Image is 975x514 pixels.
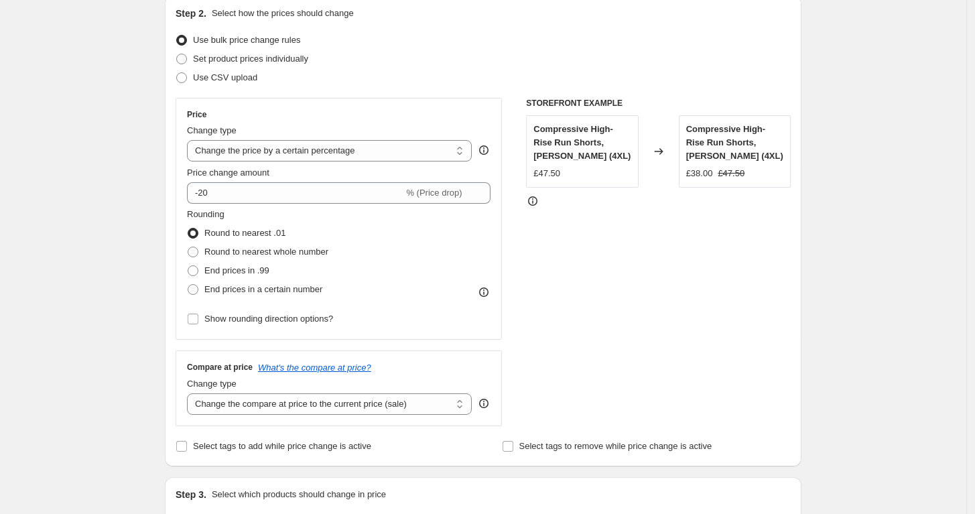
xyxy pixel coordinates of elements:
[204,228,285,238] span: Round to nearest .01
[187,125,237,135] span: Change type
[193,441,371,451] span: Select tags to add while price change is active
[176,7,206,20] h2: Step 2.
[204,314,333,324] span: Show rounding direction options?
[718,167,744,180] strike: £47.50
[187,182,403,204] input: -15
[193,35,300,45] span: Use bulk price change rules
[258,363,371,373] button: What's the compare at price?
[193,54,308,64] span: Set product prices individually
[204,265,269,275] span: End prices in .99
[204,247,328,257] span: Round to nearest whole number
[204,284,322,294] span: End prices in a certain number
[477,397,491,410] div: help
[176,488,206,501] h2: Step 3.
[477,143,491,157] div: help
[212,488,386,501] p: Select which products should change in price
[533,124,631,161] span: Compressive High-Rise Run Shorts, [PERSON_NAME] (4XL)
[187,209,224,219] span: Rounding
[187,362,253,373] h3: Compare at price
[187,168,269,178] span: Price change amount
[686,124,783,161] span: Compressive High-Rise Run Shorts, [PERSON_NAME] (4XL)
[193,72,257,82] span: Use CSV upload
[526,98,791,109] h6: STOREFRONT EXAMPLE
[406,188,462,198] span: % (Price drop)
[519,441,712,451] span: Select tags to remove while price change is active
[686,167,713,180] div: £38.00
[212,7,354,20] p: Select how the prices should change
[187,109,206,120] h3: Price
[187,379,237,389] span: Change type
[533,167,560,180] div: £47.50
